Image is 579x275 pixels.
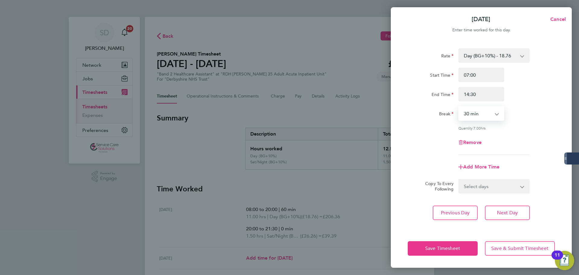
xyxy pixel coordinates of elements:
label: Break [439,111,454,118]
input: E.g. 08:00 [458,68,504,82]
span: Add More Time [463,164,499,170]
button: Next Day [485,206,530,220]
button: Save Timesheet [408,241,478,256]
label: Rate [441,53,454,60]
span: Remove [463,139,482,145]
div: Enter time worked for this day. [391,27,572,34]
div: 11 [555,255,560,263]
div: Quantity: hrs [458,126,530,130]
span: Save Timesheet [425,245,460,251]
button: Save & Submit Timesheet [485,241,555,256]
span: Save & Submit Timesheet [491,245,549,251]
label: Copy To Every Following [420,181,454,192]
span: Previous Day [441,210,470,216]
span: 7.00 [473,126,481,130]
button: Add More Time [458,165,499,169]
label: Start Time [430,72,454,80]
span: Cancel [549,16,566,22]
button: Previous Day [433,206,478,220]
span: Next Day [497,210,518,216]
button: Open Resource Center, 11 new notifications [555,251,574,270]
label: End Time [432,92,454,99]
p: [DATE] [472,15,490,24]
button: Cancel [541,13,572,25]
input: E.g. 18:00 [458,87,504,101]
button: Remove [458,140,482,145]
